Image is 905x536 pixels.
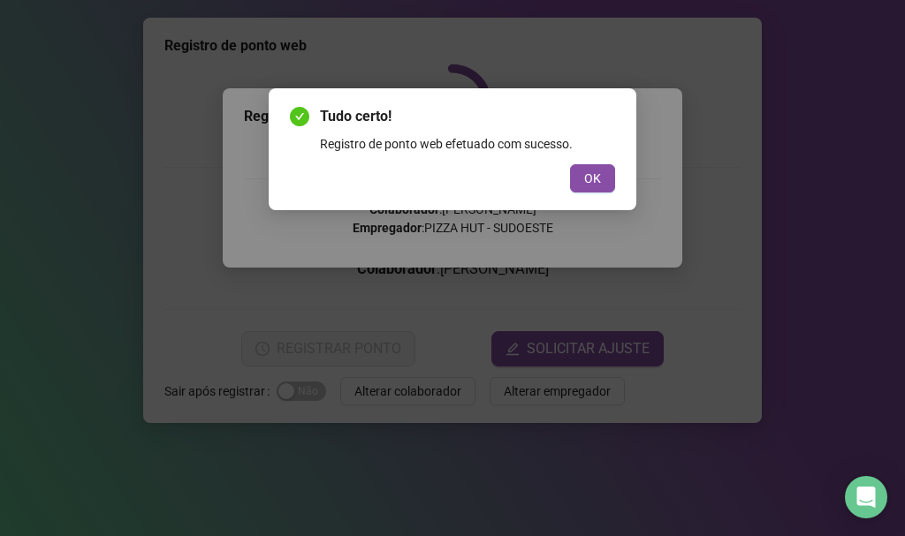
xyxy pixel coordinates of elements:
span: check-circle [290,107,309,126]
div: Registro de ponto web efetuado com sucesso. [320,134,615,154]
button: OK [570,164,615,193]
span: OK [584,169,601,188]
div: Open Intercom Messenger [845,476,887,518]
span: Tudo certo! [320,106,615,127]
